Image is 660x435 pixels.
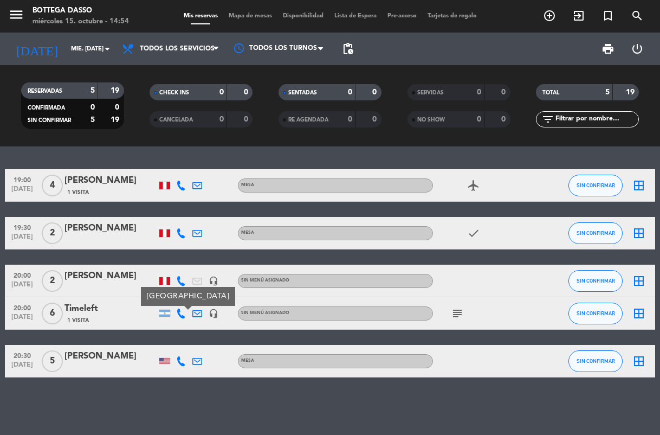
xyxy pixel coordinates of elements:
strong: 0 [244,116,250,123]
strong: 0 [90,104,95,111]
span: 2 [42,270,63,292]
strong: 0 [219,116,224,123]
i: power_settings_new [631,42,644,55]
i: subject [451,307,464,320]
i: border_all [632,307,645,320]
i: exit_to_app [572,9,585,22]
span: Mesa [241,359,254,363]
span: 1 Visita [67,188,89,197]
strong: 0 [244,88,250,96]
strong: 19 [111,116,121,124]
span: SIN CONFIRMAR [577,230,615,236]
span: [DATE] [9,233,36,246]
input: Filtrar por nombre... [554,113,638,125]
i: border_all [632,355,645,368]
strong: 0 [372,116,379,123]
strong: 0 [372,88,379,96]
span: Sin menú asignado [241,311,289,315]
i: search [631,9,644,22]
span: Lista de Espera [329,13,382,19]
span: 4 [42,175,63,196]
span: 2 [42,222,63,244]
span: Disponibilidad [277,13,329,19]
div: Timeleft [64,302,157,316]
div: [PERSON_NAME] [64,221,157,235]
span: 20:00 [9,301,36,314]
i: menu [8,7,24,23]
span: SENTADAS [288,90,317,95]
div: Bottega Dasso [33,5,129,16]
strong: 0 [348,88,352,96]
i: filter_list [541,113,554,126]
i: border_all [632,227,645,240]
button: SIN CONFIRMAR [568,270,623,292]
span: 19:00 [9,173,36,185]
i: border_all [632,274,645,287]
span: Tarjetas de regalo [422,13,482,19]
span: 20:00 [9,268,36,281]
span: SIN CONFIRMAR [577,358,615,364]
span: 1 Visita [67,316,89,325]
span: TOTAL [542,90,559,95]
span: CANCELADA [159,117,193,123]
span: RESERVADAS [28,88,62,94]
strong: 0 [219,88,224,96]
div: [PERSON_NAME] [64,269,157,283]
strong: 0 [501,116,508,123]
span: [DATE] [9,281,36,293]
span: 19:30 [9,221,36,233]
span: Todos los servicios [140,45,215,53]
i: airplanemode_active [467,179,480,192]
i: check [467,227,480,240]
strong: 19 [626,88,637,96]
span: SERVIDAS [417,90,444,95]
strong: 0 [501,88,508,96]
i: headset_mic [209,309,218,318]
strong: 0 [348,116,352,123]
strong: 0 [477,88,481,96]
span: CHECK INS [159,90,189,95]
div: LOG OUT [623,33,652,65]
i: add_circle_outline [543,9,556,22]
span: Mapa de mesas [223,13,277,19]
strong: 5 [90,116,95,124]
span: 20:30 [9,349,36,361]
span: Pre-acceso [382,13,422,19]
i: border_all [632,179,645,192]
strong: 0 [477,116,481,123]
i: [DATE] [8,37,66,61]
span: Mesa [241,183,254,187]
span: Sin menú asignado [241,278,289,283]
span: NO SHOW [417,117,445,123]
i: arrow_drop_down [101,42,114,55]
span: Mesa [241,231,254,235]
div: [GEOGRAPHIC_DATA] [141,287,235,306]
span: [DATE] [9,185,36,198]
span: SIN CONFIRMAR [577,182,615,188]
div: [PERSON_NAME] [64,174,157,188]
span: 5 [42,350,63,372]
span: 6 [42,303,63,324]
strong: 5 [90,87,95,94]
span: [DATE] [9,361,36,374]
button: SIN CONFIRMAR [568,350,623,372]
button: menu [8,7,24,27]
strong: 5 [605,88,610,96]
strong: 19 [111,87,121,94]
div: miércoles 15. octubre - 14:54 [33,16,129,27]
span: SIN CONFIRMAR [28,118,71,123]
i: headset_mic [209,276,218,286]
i: turned_in_not [601,9,614,22]
button: SIN CONFIRMAR [568,175,623,196]
span: pending_actions [341,42,354,55]
span: [DATE] [9,314,36,326]
div: [PERSON_NAME] [64,349,157,363]
strong: 0 [115,104,121,111]
span: RE AGENDADA [288,117,328,123]
span: CONFIRMADA [28,105,65,111]
button: SIN CONFIRMAR [568,303,623,324]
span: SIN CONFIRMAR [577,310,615,316]
span: Mis reservas [178,13,223,19]
span: SIN CONFIRMAR [577,278,615,284]
button: SIN CONFIRMAR [568,222,623,244]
